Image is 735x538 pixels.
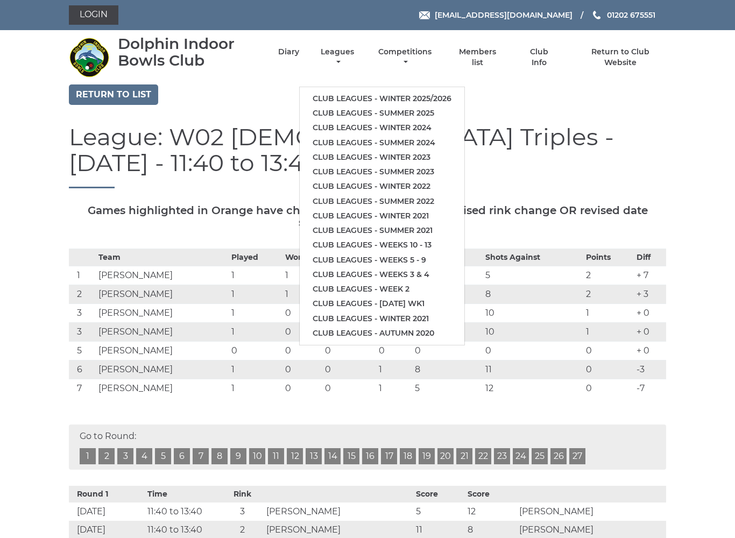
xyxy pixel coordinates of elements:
td: + 7 [634,266,666,285]
th: Team [96,249,229,266]
a: Club leagues - Autumn 2020 [300,326,464,341]
a: Login [69,5,118,25]
a: 26 [550,448,567,464]
td: 1 [229,360,282,379]
h5: Games highlighted in Orange have changed. Please check for a revised rink change OR revised date ... [69,204,666,228]
td: [PERSON_NAME] [96,360,229,379]
td: [PERSON_NAME] [96,322,229,341]
th: Won [282,249,322,266]
th: Diff [634,249,666,266]
a: 27 [569,448,585,464]
td: 5 [413,502,465,521]
td: 12 [483,379,583,398]
td: + 0 [634,303,666,322]
div: Go to Round: [69,424,666,470]
th: Round 1 [69,486,145,502]
a: Competitions [376,47,434,68]
td: [PERSON_NAME] [96,266,229,285]
td: 0 [322,341,376,360]
td: 1 [583,322,633,341]
a: Club leagues - Weeks 5 - 9 [300,253,464,267]
td: 0 [282,303,322,322]
a: Club leagues - Weeks 3 & 4 [300,267,464,282]
td: [PERSON_NAME] [96,303,229,322]
td: 8 [483,285,583,303]
img: Phone us [593,11,600,19]
h1: League: W02 [DEMOGRAPHIC_DATA] Triples - [DATE] - 11:40 to 13:40 [69,124,666,188]
a: 24 [513,448,529,464]
a: 23 [494,448,510,464]
td: [PERSON_NAME] [517,502,666,521]
a: 5 [155,448,171,464]
td: 5 [483,266,583,285]
td: 1 [229,303,282,322]
td: 8 [412,360,483,379]
th: Shots Against [483,249,583,266]
a: 2 [98,448,115,464]
td: 11 [483,360,583,379]
a: Club leagues - Summer 2024 [300,136,464,150]
td: 0 [282,341,322,360]
a: Club leagues - [DATE] wk1 [300,296,464,311]
td: 0 [282,322,322,341]
td: 1 [583,303,633,322]
td: + 0 [634,322,666,341]
a: 11 [268,448,284,464]
a: Club leagues - Winter 2024 [300,121,464,135]
td: 12 [465,502,517,521]
th: Points [583,249,633,266]
a: Club leagues - Summer 2025 [300,106,464,121]
a: 14 [324,448,341,464]
td: 3 [221,502,264,521]
th: Rink [221,486,264,502]
a: 17 [381,448,397,464]
a: Club leagues - Winter 2021 [300,209,464,223]
span: [EMAIL_ADDRESS][DOMAIN_NAME] [435,10,573,20]
th: Score [413,486,465,502]
td: 1 [229,285,282,303]
a: Return to list [69,84,158,105]
a: Club leagues - Weeks 10 - 13 [300,238,464,252]
a: 16 [362,448,378,464]
a: 21 [456,448,472,464]
a: 13 [306,448,322,464]
a: 8 [211,448,228,464]
td: 0 [282,360,322,379]
td: 5 [412,379,483,398]
td: 11:40 to 13:40 [145,502,221,521]
td: 1 [69,266,96,285]
a: Leagues [318,47,357,68]
a: Phone us 01202 675551 [591,9,655,21]
ul: Leagues [299,87,465,345]
td: 1 [376,379,412,398]
td: + 3 [634,285,666,303]
a: 4 [136,448,152,464]
a: 1 [80,448,96,464]
a: Club leagues - Summer 2022 [300,194,464,209]
a: 10 [249,448,265,464]
a: 25 [532,448,548,464]
img: Email [419,11,430,19]
td: 1 [282,266,322,285]
a: 19 [419,448,435,464]
td: 0 [412,341,483,360]
td: 0 [322,360,376,379]
td: + 0 [634,341,666,360]
td: 3 [69,322,96,341]
td: 0 [583,341,633,360]
td: 0 [583,360,633,379]
td: 0 [322,379,376,398]
td: 0 [282,379,322,398]
td: 3 [69,303,96,322]
a: 18 [400,448,416,464]
a: Club leagues - Winter 2022 [300,179,464,194]
a: Club leagues - Winter 2021 [300,312,464,326]
td: 1 [229,322,282,341]
td: 2 [69,285,96,303]
td: [PERSON_NAME] [264,502,413,521]
td: 1 [282,285,322,303]
td: 2 [583,266,633,285]
th: Played [229,249,282,266]
td: 10 [483,322,583,341]
td: 2 [583,285,633,303]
